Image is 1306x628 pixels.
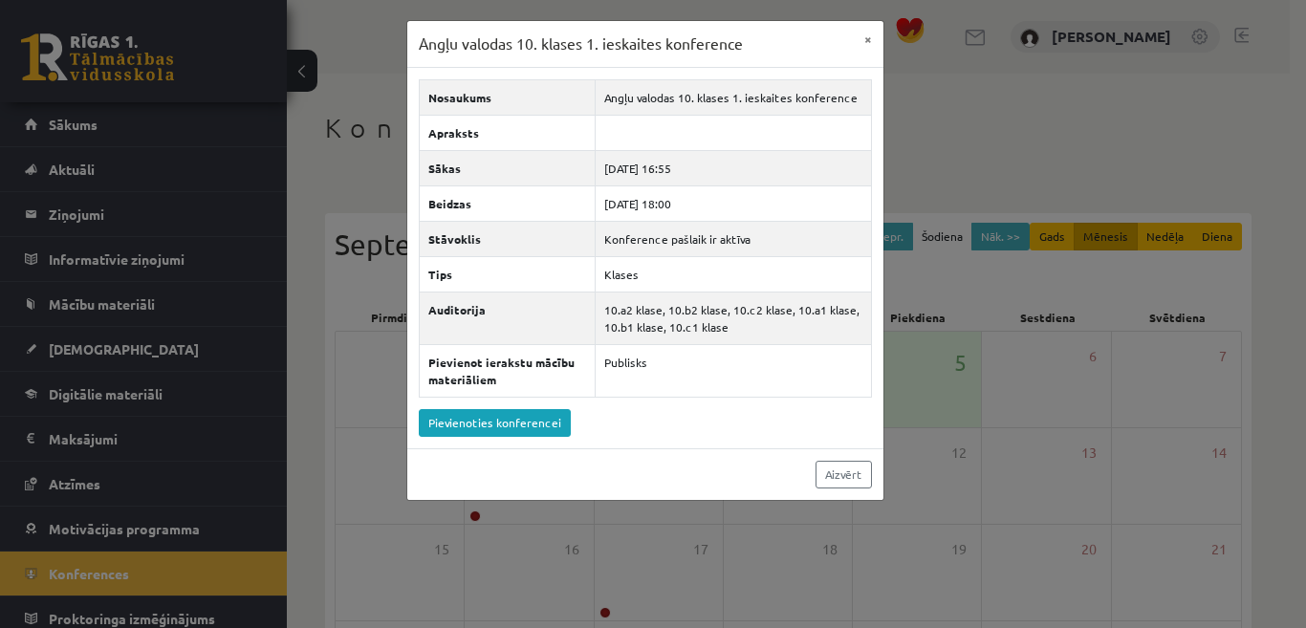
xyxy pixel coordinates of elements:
[419,32,743,55] h3: Angļu valodas 10. klases 1. ieskaites konference
[419,79,596,115] th: Nosaukums
[596,150,871,185] td: [DATE] 16:55
[816,461,872,488] a: Aizvērt
[419,292,596,344] th: Auditorija
[419,185,596,221] th: Beidzas
[596,185,871,221] td: [DATE] 18:00
[419,221,596,256] th: Stāvoklis
[419,115,596,150] th: Apraksts
[419,409,571,437] a: Pievienoties konferencei
[419,256,596,292] th: Tips
[596,79,871,115] td: Angļu valodas 10. klases 1. ieskaites konference
[596,344,871,397] td: Publisks
[419,150,596,185] th: Sākas
[853,21,883,57] button: ×
[596,256,871,292] td: Klases
[596,292,871,344] td: 10.a2 klase, 10.b2 klase, 10.c2 klase, 10.a1 klase, 10.b1 klase, 10.c1 klase
[419,344,596,397] th: Pievienot ierakstu mācību materiāliem
[596,221,871,256] td: Konference pašlaik ir aktīva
